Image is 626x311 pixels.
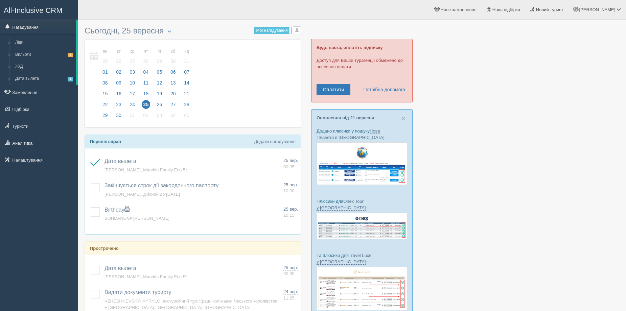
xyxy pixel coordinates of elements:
[90,139,121,144] b: Перелік справ
[142,111,150,120] span: 02
[142,68,150,76] span: 04
[155,49,164,54] small: пт
[155,111,164,120] span: 03
[105,265,136,271] a: Дата вылета
[140,90,153,101] a: 18
[112,112,125,122] a: 30
[167,101,180,112] a: 27
[128,100,137,109] span: 24
[126,101,139,112] a: 24
[101,78,110,87] span: 08
[317,199,366,211] a: Onex Tour у [GEOGRAPHIC_DATA]
[283,213,295,218] span: 10:15
[114,100,123,109] span: 23
[283,289,298,294] span: 24 вер.
[182,57,191,66] span: 31
[167,45,180,68] a: сб 30
[101,100,110,109] span: 22
[128,57,137,66] span: 27
[140,112,153,122] a: 02
[90,246,119,251] b: Прострочено
[128,89,137,98] span: 17
[112,79,125,90] a: 09
[126,112,139,122] a: 01
[112,68,125,79] a: 02
[180,90,191,101] a: 21
[85,26,301,36] h3: Сьогодні, 25 вересня
[283,158,298,163] span: 25 вер.
[126,90,139,101] a: 17
[254,139,296,144] a: Додати нагадування
[317,84,350,95] a: Оплатити
[12,37,76,49] a: Ліди
[128,111,137,120] span: 01
[4,6,63,15] span: All-Inclusive CRM
[317,252,407,265] p: Та плюсики для :
[153,90,166,101] a: 19
[105,158,136,164] a: Дата вылета
[169,68,178,76] span: 06
[283,271,295,276] span: 00:05
[283,265,298,277] a: 25 вер. 00:05
[317,142,407,185] img: new-planet-%D0%BF%D1%96%D0%B4%D0%B1%D1%96%D1%80%D0%BA%D0%B0-%D1%81%D1%80%D0%BC-%D0%B4%D0%BB%D1%8F...
[142,49,150,54] small: чт
[167,112,180,122] a: 04
[99,101,112,112] a: 22
[317,267,407,310] img: travel-luxe-%D0%BF%D0%BE%D0%B4%D0%B1%D0%BE%D1%80%D0%BA%D0%B0-%D1%81%D1%80%D0%BC-%D0%B4%D0%BB%D1%8...
[140,101,153,112] a: 25
[105,274,187,279] span: [PERSON_NAME], Marvida Family Eco 5*
[105,192,180,197] a: [PERSON_NAME], дійсний до [DATE]
[317,253,372,265] a: Travel Luxe у [GEOGRAPHIC_DATA]
[283,182,298,187] span: 25 вер.
[283,289,298,301] a: 24 вер. 11:25
[105,216,169,221] a: BOHDANOVA [PERSON_NAME]
[101,68,110,76] span: 01
[101,111,110,120] span: 29
[68,77,73,81] span: 1
[182,89,191,98] span: 21
[128,49,137,54] small: ср
[317,115,374,120] a: Оновлення від 21 вересня
[155,68,164,76] span: 05
[99,112,112,122] a: 29
[105,167,187,172] a: [PERSON_NAME], Marvida Family Eco 5*
[283,182,298,194] a: 25 вер. 10:00
[114,78,123,87] span: 09
[169,49,178,54] small: сб
[114,49,123,54] small: вт
[167,90,180,101] a: 20
[126,68,139,79] a: 03
[68,53,73,57] span: 2
[126,45,139,68] a: ср 27
[105,207,130,213] a: Birthday
[142,89,150,98] span: 18
[169,111,178,120] span: 04
[169,89,178,98] span: 20
[153,79,166,90] a: 12
[105,183,218,188] a: Закінчується строк дії закордонного паспорту
[112,90,125,101] a: 16
[101,89,110,98] span: 15
[99,79,112,90] a: 08
[155,57,164,66] span: 29
[182,49,191,54] small: нд
[401,114,405,122] span: ×
[99,45,112,68] a: пн 25
[317,213,407,239] img: onex-tour-proposal-crm-for-travel-agency.png
[283,164,295,169] span: 00:05
[492,7,520,12] span: Нова підбірка
[12,73,76,85] a: Дата вылета1
[155,78,164,87] span: 12
[101,49,110,54] small: пн
[112,101,125,112] a: 23
[359,84,405,95] a: Потрібна допомога
[99,68,112,79] a: 01
[169,57,178,66] span: 30
[317,128,407,141] p: Додано плюсики у пошуку :
[283,295,295,301] span: 11:25
[283,265,298,270] span: 25 вер.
